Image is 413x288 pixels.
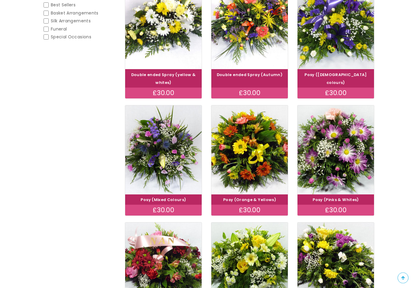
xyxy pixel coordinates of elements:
img: Posy (Pinks & Whites) [298,106,374,195]
div: £30.00 [211,205,288,216]
img: Posy (Mixed Colours) [125,106,202,195]
span: Best Sellers [51,2,76,8]
a: Posy (Mixed Colours) [141,197,186,203]
img: Posy (Orange & Yellows) [211,106,288,195]
a: Double ended Spray (Autumn) [217,72,282,78]
span: Basket Arrangements [51,10,99,16]
a: Posy (Orange & Yellows) [223,197,276,203]
a: Posy (Pinks & Whites) [313,197,359,203]
span: Silk Arrangements [51,18,91,24]
a: Double ended Spray (yellow & whites) [131,72,196,86]
div: £30.00 [298,88,374,99]
div: £30.00 [211,88,288,99]
div: £30.00 [125,88,202,99]
span: Special Occasions [51,34,91,40]
a: Posy ([DEMOGRAPHIC_DATA] colours) [304,72,367,86]
span: Funeral [51,26,67,32]
div: £30.00 [298,205,374,216]
div: £30.00 [125,205,202,216]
